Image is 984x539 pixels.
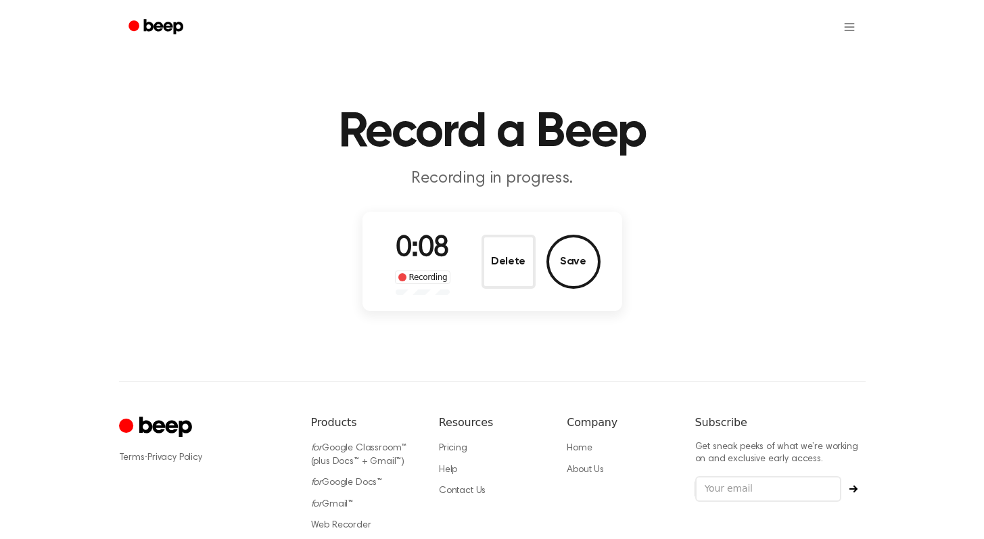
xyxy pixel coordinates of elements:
[147,453,202,463] a: Privacy Policy
[546,235,601,289] button: Save Audio Record
[233,168,752,190] p: Recording in progress.
[567,465,604,475] a: About Us
[482,235,536,289] button: Delete Audio Record
[146,108,839,157] h1: Record a Beep
[396,235,450,263] span: 0:08
[567,444,592,453] a: Home
[695,476,841,502] input: Your email
[119,451,289,465] div: ·
[311,415,417,431] h6: Products
[841,485,866,493] button: Subscribe
[439,444,467,453] a: Pricing
[439,415,545,431] h6: Resources
[695,415,866,431] h6: Subscribe
[439,486,486,496] a: Contact Us
[695,442,866,465] p: Get sneak peeks of what we’re working on and exclusive early access.
[311,478,323,488] i: for
[119,453,145,463] a: Terms
[119,415,195,441] a: Cruip
[439,465,457,475] a: Help
[311,521,371,530] a: Web Recorder
[395,271,451,284] div: Recording
[567,415,673,431] h6: Company
[833,11,866,43] button: Open menu
[311,500,354,509] a: forGmail™
[311,444,323,453] i: for
[311,478,383,488] a: forGoogle Docs™
[311,444,407,467] a: forGoogle Classroom™ (plus Docs™ + Gmail™)
[119,14,195,41] a: Beep
[311,500,323,509] i: for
